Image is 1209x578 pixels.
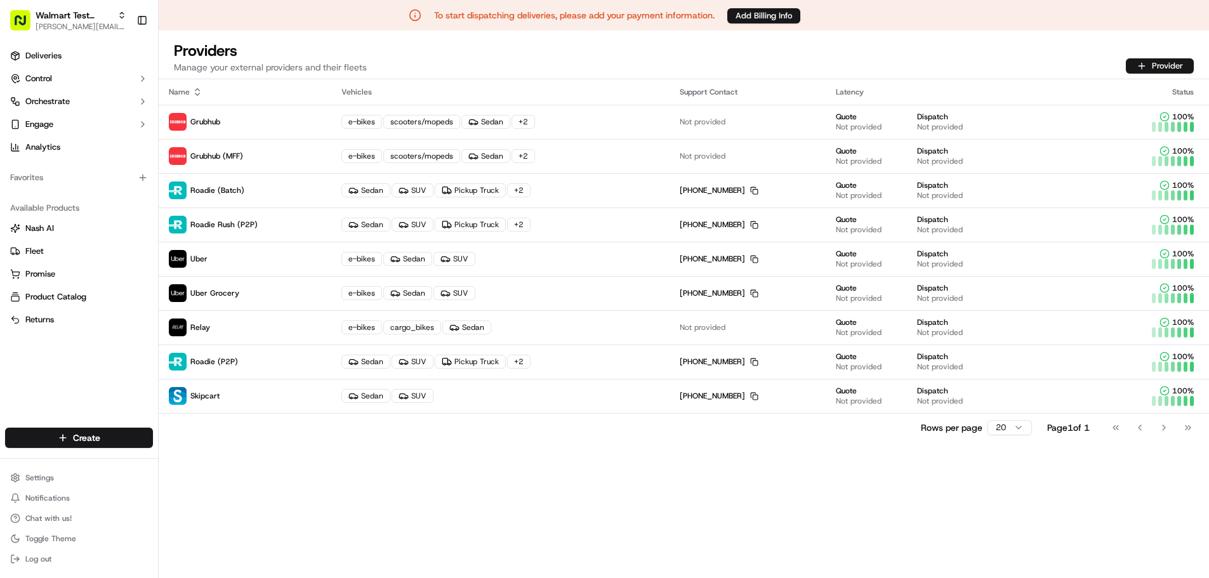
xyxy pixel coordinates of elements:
div: Sedan [341,355,390,369]
a: Deliveries [5,46,153,66]
span: Dispatch [917,214,948,225]
div: [PHONE_NUMBER] [680,185,758,195]
span: Deliveries [25,50,62,62]
span: Dispatch [917,351,948,362]
span: Roadie (Batch) [190,185,244,195]
button: Control [5,69,153,89]
button: Create [5,428,153,448]
div: [PHONE_NUMBER] [680,357,758,367]
div: SUV [433,286,475,300]
div: Sedan [442,320,491,334]
span: Skipcart [190,391,220,401]
div: SUV [392,389,433,403]
p: Manage your external providers and their fleets [174,61,367,74]
button: Engage [5,114,153,135]
span: Dispatch [917,112,948,122]
div: cargo_bikes [383,320,441,334]
span: Returns [25,314,54,325]
div: e-bikes [341,286,382,300]
img: roadie-logo-v2.jpg [169,181,187,199]
span: Nash AI [25,223,54,234]
span: Dispatch [917,146,948,156]
span: Quote [836,386,857,396]
div: SUV [392,355,433,369]
span: Dispatch [917,317,948,327]
a: Product Catalog [10,291,148,303]
span: Not provided [836,362,882,372]
span: 100 % [1172,386,1194,396]
span: Promise [25,268,55,280]
div: scooters/mopeds [383,115,460,129]
div: Support Contact [680,87,816,97]
span: Dispatch [917,386,948,396]
span: Relay [190,322,210,332]
img: uber-new-logo.jpeg [169,284,187,302]
span: Toggle Theme [25,534,76,544]
div: Status [1109,87,1199,97]
img: uber-new-logo.jpeg [169,250,187,268]
button: Add Billing Info [727,8,800,23]
span: Not provided [917,259,963,269]
span: Engage [25,119,53,130]
span: [PERSON_NAME][EMAIL_ADDRESS][DOMAIN_NAME] [36,22,126,32]
div: Name [169,87,321,97]
span: Control [25,73,52,84]
span: Not provided [680,117,725,127]
div: e-bikes [341,115,382,129]
div: Sedan [341,218,390,232]
span: Not provided [917,156,963,166]
div: + 2 [507,183,531,197]
div: [PHONE_NUMBER] [680,288,758,298]
div: SUV [392,218,433,232]
p: Rows per page [921,421,982,434]
img: 5e692f75ce7d37001a5d71f1 [169,113,187,131]
button: Chat with us! [5,509,153,527]
p: To start dispatching deliveries, please add your payment information. [434,9,715,22]
button: Notifications [5,489,153,507]
span: 100 % [1172,214,1194,225]
div: e-bikes [341,252,382,266]
span: Orchestrate [25,96,70,107]
span: Not provided [836,156,882,166]
button: Product Catalog [5,287,153,307]
span: Grubhub [190,117,220,127]
button: Returns [5,310,153,330]
span: Dispatch [917,249,948,259]
div: Sedan [461,115,510,129]
span: Not provided [917,190,963,200]
span: Notifications [25,493,70,503]
button: Fleet [5,241,153,261]
button: Orchestrate [5,91,153,112]
div: Vehicles [341,87,659,97]
span: Settings [25,473,54,483]
div: [PHONE_NUMBER] [680,220,758,230]
span: Roadie Rush (P2P) [190,220,258,230]
span: Uber [190,254,208,264]
span: Not provided [917,362,963,372]
span: Not provided [836,190,882,200]
span: Chat with us! [25,513,72,523]
img: roadie-logo-v2.jpg [169,353,187,371]
img: 5e692f75ce7d37001a5d71f1 [169,147,187,165]
span: Quote [836,317,857,327]
div: SUV [392,183,433,197]
span: 100 % [1172,351,1194,362]
div: Latency [836,87,1088,97]
span: Quote [836,180,857,190]
div: e-bikes [341,320,382,334]
div: e-bikes [341,149,382,163]
h1: Providers [174,41,367,61]
span: Not provided [917,225,963,235]
span: Quote [836,214,857,225]
div: Sedan [341,183,390,197]
div: Available Products [5,198,153,218]
div: scooters/mopeds [383,149,460,163]
div: [PHONE_NUMBER] [680,254,758,264]
span: 100 % [1172,180,1194,190]
span: Quote [836,112,857,122]
span: Quote [836,249,857,259]
div: Favorites [5,167,153,188]
img: relay_logo_black.png [169,319,187,336]
span: Quote [836,351,857,362]
span: 100 % [1172,112,1194,122]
